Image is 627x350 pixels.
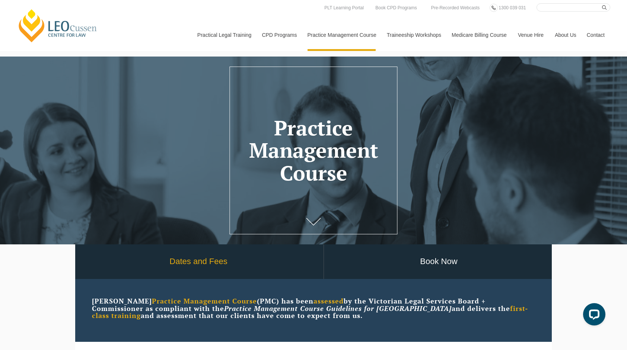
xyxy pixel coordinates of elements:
[17,8,99,43] a: [PERSON_NAME] Centre for Law
[577,300,608,331] iframe: LiveChat chat widget
[446,19,512,51] a: Medicare Billing Course
[324,244,554,279] a: Book Now
[497,4,528,12] a: 1300 039 031
[381,19,446,51] a: Traineeship Workshops
[92,298,535,320] p: [PERSON_NAME] (PMC) has been by the Victorian Legal Services Board + Commissioner as compliant wi...
[581,19,610,51] a: Contact
[152,296,257,305] strong: Practice Management Course
[302,19,381,51] a: Practice Management Course
[322,4,366,12] a: PLT Learning Portal
[512,19,549,51] a: Venue Hire
[313,296,344,305] strong: assessed
[549,19,581,51] a: About Us
[73,244,324,279] a: Dates and Fees
[92,304,528,320] strong: first-class training
[224,304,452,313] em: Practice Management Course Guidelines for [GEOGRAPHIC_DATA]
[238,117,389,184] h1: Practice Management Course
[256,19,302,51] a: CPD Programs
[429,4,482,12] a: Pre-Recorded Webcasts
[499,5,526,10] span: 1300 039 031
[373,4,418,12] a: Book CPD Programs
[192,19,257,51] a: Practical Legal Training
